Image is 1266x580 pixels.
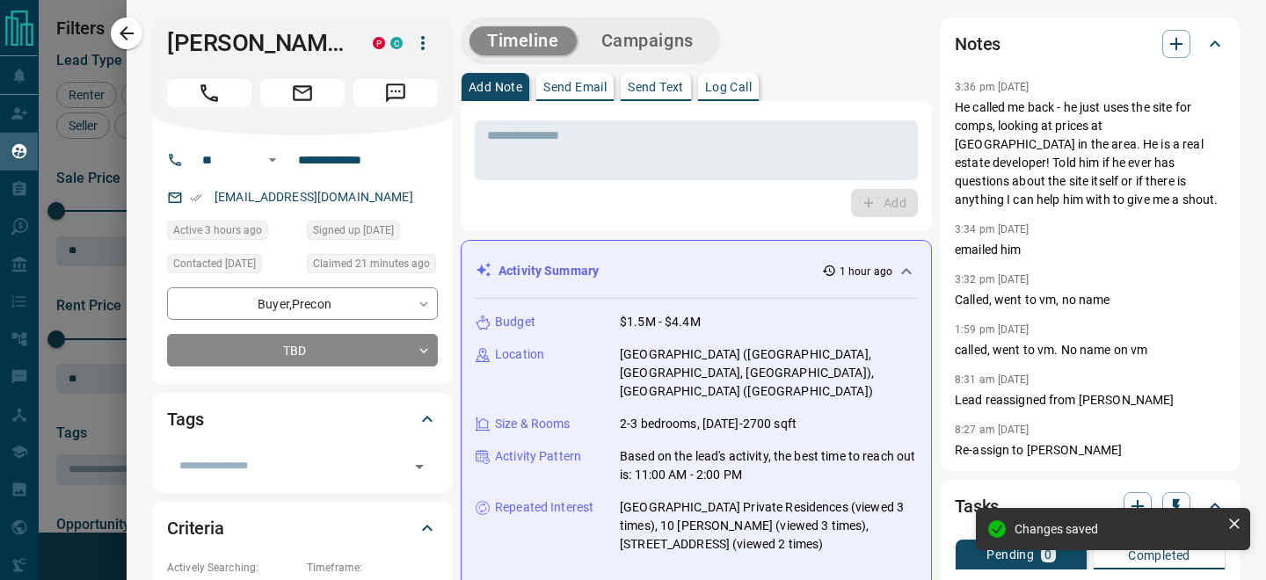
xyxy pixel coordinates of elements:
[353,79,438,107] span: Message
[190,192,202,204] svg: Email Verified
[215,190,413,204] a: [EMAIL_ADDRESS][DOMAIN_NAME]
[1015,522,1220,536] div: Changes saved
[495,313,535,331] p: Budget
[955,98,1226,209] p: He called me back - he just uses the site for comps, looking at prices at [GEOGRAPHIC_DATA] in th...
[307,221,438,245] div: Thu Oct 13 2016
[262,149,283,170] button: Open
[167,507,438,549] div: Criteria
[955,273,1030,286] p: 3:32 pm [DATE]
[173,221,262,239] span: Active 3 hours ago
[313,221,394,239] span: Signed up [DATE]
[260,79,345,107] span: Email
[469,81,522,93] p: Add Note
[584,26,711,55] button: Campaigns
[167,29,346,57] h1: [PERSON_NAME]
[955,23,1226,65] div: Notes
[955,291,1226,309] p: Called, went to vm, no name
[373,37,385,49] div: property.ca
[620,313,701,331] p: $1.5M - $4.4M
[498,262,599,280] p: Activity Summary
[495,498,593,517] p: Repeated Interest
[167,514,224,542] h2: Criteria
[955,341,1226,359] p: called, went to vm. No name on vm
[955,441,1226,460] p: Re-assign to [PERSON_NAME]
[620,498,917,554] p: [GEOGRAPHIC_DATA] Private Residences (viewed 3 times), 10 [PERSON_NAME] (viewed 3 times), [STREET...
[307,254,438,279] div: Tue Oct 14 2025
[620,345,917,401] p: [GEOGRAPHIC_DATA] ([GEOGRAPHIC_DATA], [GEOGRAPHIC_DATA], [GEOGRAPHIC_DATA]), [GEOGRAPHIC_DATA] ([...
[167,560,298,576] p: Actively Searching:
[955,81,1030,93] p: 3:36 pm [DATE]
[167,254,298,279] div: Tue Sep 12 2023
[628,81,684,93] p: Send Text
[495,415,571,433] p: Size & Rooms
[955,391,1226,410] p: Lead reassigned from [PERSON_NAME]
[955,241,1226,259] p: emailed him
[955,323,1030,336] p: 1:59 pm [DATE]
[390,37,403,49] div: condos.ca
[469,26,577,55] button: Timeline
[955,492,999,520] h2: Tasks
[620,447,917,484] p: Based on the lead's activity, the best time to reach out is: 11:00 AM - 2:00 PM
[313,255,430,272] span: Claimed 21 minutes ago
[307,560,438,576] p: Timeframe:
[167,79,251,107] span: Call
[167,287,438,320] div: Buyer , Precon
[840,264,892,279] p: 1 hour ago
[955,485,1226,527] div: Tasks
[167,405,203,433] h2: Tags
[495,345,544,364] p: Location
[620,415,797,433] p: 2-3 bedrooms, [DATE]-2700 sqft
[173,255,256,272] span: Contacted [DATE]
[167,334,438,366] div: TBD
[955,373,1030,386] p: 8:31 am [DATE]
[495,447,581,466] p: Activity Pattern
[955,424,1030,436] p: 8:27 am [DATE]
[167,221,298,245] div: Tue Oct 14 2025
[476,255,917,287] div: Activity Summary1 hour ago
[407,454,432,479] button: Open
[955,30,1000,58] h2: Notes
[167,398,438,440] div: Tags
[543,81,607,93] p: Send Email
[955,223,1030,236] p: 3:34 pm [DATE]
[705,81,752,93] p: Log Call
